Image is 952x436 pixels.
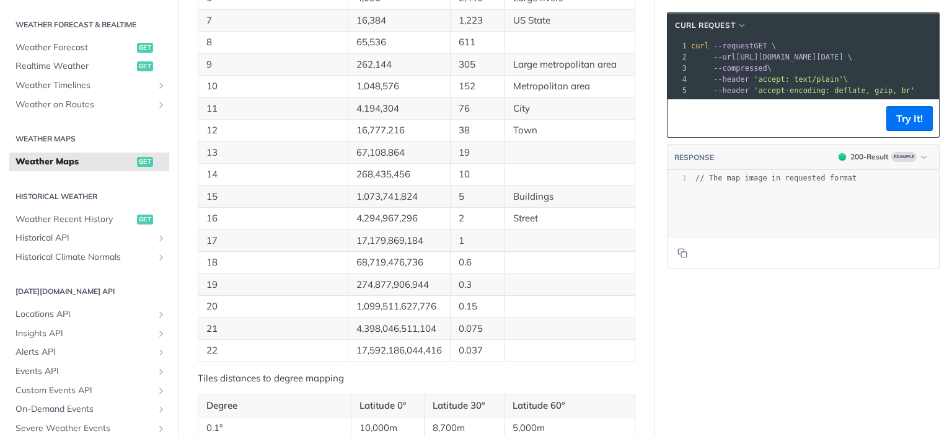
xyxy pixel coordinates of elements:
p: Buildings [513,190,627,204]
p: Large metropolitan area [513,58,627,72]
p: 305 [459,58,496,72]
h2: Historical Weather [9,191,169,202]
p: 18 [206,256,340,270]
button: Try It! [886,106,933,131]
a: Locations APIShow subpages for Locations API [9,305,169,324]
p: 1,073,741,824 [356,190,442,204]
p: 17,592,186,044,416 [356,344,442,358]
span: Weather Forecast [15,42,134,54]
button: Show subpages for Insights API [156,329,166,339]
span: --compressed [713,64,767,73]
p: 15 [206,190,340,204]
p: City [513,102,627,116]
p: Metropolitan area [513,79,627,94]
button: Show subpages for Alerts API [156,347,166,357]
span: [URL][DOMAIN_NAME][DATE] \ [691,53,852,61]
a: Insights APIShow subpages for Insights API [9,324,169,343]
span: Custom Events API [15,385,153,397]
h2: Weather Forecast & realtime [9,19,169,30]
span: --request [713,42,754,50]
span: --header [713,75,749,84]
p: 4,194,304 [356,102,442,116]
p: 16 [206,211,340,226]
th: Latitude 0° [351,395,424,417]
button: Show subpages for Locations API [156,309,166,319]
p: 12 [206,123,340,138]
button: Show subpages for Severe Weather Events [156,424,166,434]
p: 16,384 [356,14,442,28]
a: Historical Climate NormalsShow subpages for Historical Climate Normals [9,248,169,267]
a: Weather TimelinesShow subpages for Weather Timelines [9,76,169,95]
p: 274,877,906,944 [356,278,442,292]
a: Weather Mapsget [9,153,169,171]
button: Show subpages for Weather Timelines [156,81,166,91]
a: Weather on RoutesShow subpages for Weather on Routes [9,96,169,114]
span: Example [891,152,917,162]
p: 1 [459,234,496,248]
p: 10 [459,167,496,182]
button: RESPONSE [674,151,715,164]
p: 268,435,456 [356,167,442,182]
span: get [137,157,153,167]
span: Locations API [15,308,153,321]
button: Copy to clipboard [674,109,691,128]
div: 2 [668,51,689,63]
p: US State [513,14,627,28]
span: get [137,215,153,225]
th: Latitude 30° [424,395,504,417]
span: 200 [839,153,846,161]
span: GET \ [691,42,776,50]
p: 5 [459,190,496,204]
a: Events APIShow subpages for Events API [9,362,169,381]
p: 7 [206,14,340,28]
p: 0.037 [459,344,496,358]
p: 0.6 [459,256,496,270]
span: Realtime Weather [15,60,134,73]
p: Street [513,211,627,226]
span: get [137,61,153,71]
p: Tiles distances to degree mapping [198,371,635,386]
p: 20 [206,300,340,314]
span: Historical API [15,232,153,244]
span: \ [691,64,772,73]
span: Weather on Routes [15,99,153,111]
p: 65,536 [356,35,442,50]
button: Copy to clipboard [674,244,691,262]
button: Show subpages for On-Demand Events [156,404,166,414]
span: Historical Climate Normals [15,251,153,264]
span: // The map image in requested format [695,174,857,182]
button: Show subpages for Historical API [156,233,166,243]
th: Degree [198,395,351,417]
p: 14 [206,167,340,182]
p: 21 [206,322,340,336]
p: 67,108,864 [356,146,442,160]
a: Historical APIShow subpages for Historical API [9,229,169,247]
p: 22 [206,344,340,358]
span: \ [691,75,848,84]
p: 13 [206,146,340,160]
p: 0.15 [459,300,496,314]
span: get [137,43,153,53]
p: 11 [206,102,340,116]
div: 5 [668,85,689,96]
p: 17,179,869,184 [356,234,442,248]
div: 3 [668,63,689,74]
p: 19 [459,146,496,160]
a: Alerts APIShow subpages for Alerts API [9,343,169,362]
div: 1 [668,173,687,184]
span: --header [713,86,749,95]
p: 1,048,576 [356,79,442,94]
button: Show subpages for Weather on Routes [156,100,166,110]
p: 19 [206,278,340,292]
p: 611 [459,35,496,50]
span: Weather Timelines [15,79,153,92]
span: Weather Recent History [15,213,134,226]
button: Show subpages for Historical Climate Normals [156,252,166,262]
button: cURL Request [671,19,751,32]
div: 1 [668,40,689,51]
p: 1,099,511,627,776 [356,300,442,314]
span: Alerts API [15,346,153,358]
span: 'accept-encoding: deflate, gzip, br' [754,86,915,95]
a: Weather Forecastget [9,38,169,57]
p: 68,719,476,736 [356,256,442,270]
